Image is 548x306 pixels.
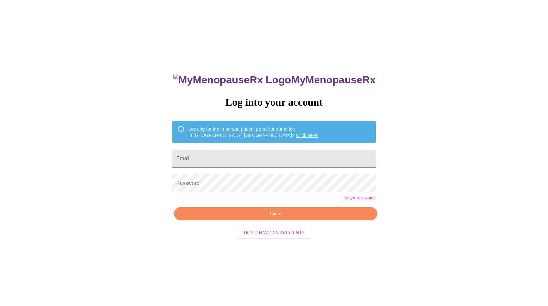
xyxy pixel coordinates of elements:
h3: MyMenopauseRx [173,74,376,86]
button: Login [174,207,377,220]
a: Forgot password? [343,195,376,201]
img: MyMenopauseRx Logo [173,74,291,86]
div: Looking for the in person patient portal for our office in [GEOGRAPHIC_DATA], [GEOGRAPHIC_DATA]? [188,123,318,141]
h3: Log into your account [172,96,375,108]
a: Don't have an account? [235,230,313,235]
span: Login [181,210,370,218]
button: Don't have an account? [237,227,311,239]
a: Click here! [296,133,318,138]
span: Don't have an account? [244,229,304,237]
